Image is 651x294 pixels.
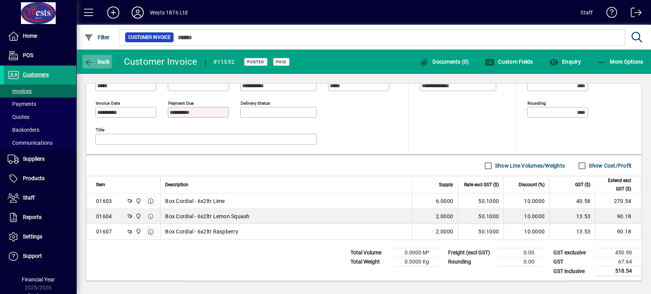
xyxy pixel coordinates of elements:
div: 01604 [96,213,112,220]
span: Custom Fields [485,59,533,65]
div: 50.1000 [463,213,499,220]
span: Communications [8,140,53,146]
span: Filter [84,34,110,40]
button: Custom Fields [483,55,535,69]
a: Suppliers [4,150,76,169]
app-page-header-button: Back [76,55,118,69]
mat-label: Payment due [168,101,194,106]
span: Products [23,175,45,181]
td: Rounding [444,257,498,267]
a: Logout [625,2,641,26]
span: Staff [23,195,35,201]
span: Box Cordial - 6x2ltr Raspberry [165,228,238,235]
span: Wests Cordials [133,212,142,220]
td: 10.0000 [503,193,549,209]
span: Back [84,59,110,65]
span: Item [96,181,105,189]
mat-label: Invoice date [96,101,120,106]
span: Financial Year [22,276,55,283]
td: GST [550,257,595,267]
td: 0.0000 Kg [392,257,438,267]
span: 2.0000 [436,228,453,235]
div: 50.1000 [463,228,499,235]
td: 13.53 [549,224,595,239]
span: Description [165,181,188,189]
a: POS [4,46,76,65]
span: 6.0000 [436,197,453,205]
td: 40.58 [549,193,595,209]
td: 13.53 [549,209,595,224]
td: Total Volume [347,248,392,257]
td: Total Weight [347,257,392,267]
td: 270.54 [595,193,641,209]
button: Filter [82,30,112,44]
span: Reports [23,214,42,220]
mat-label: Title [96,127,104,133]
a: Backorders [4,123,76,136]
a: Quotes [4,110,76,123]
span: Documents (0) [420,59,469,65]
span: More Options [597,59,643,65]
td: 0.00 [498,248,543,257]
span: Discount (%) [519,181,545,189]
a: Payments [4,97,76,110]
span: Customers [23,72,49,78]
button: Add [101,6,125,19]
td: 67.64 [595,257,641,267]
td: GST inclusive [550,267,595,276]
span: Support [23,253,42,259]
button: Enquiry [547,55,582,69]
div: Customer Invoice [124,56,198,68]
span: Invoices [8,88,32,94]
a: Knowledge Base [600,2,617,26]
button: Profile [125,6,150,19]
span: Wests Cordials [133,197,142,205]
div: 01603 [96,197,112,205]
span: 2.0000 [436,213,453,220]
td: 10.0000 [503,209,549,224]
span: Home [23,33,37,39]
a: Home [4,27,76,46]
button: More Options [595,55,645,69]
span: Box Cordial - 6x2ltr Lemon Squash [165,213,249,220]
div: 50.1000 [463,197,499,205]
div: 01607 [96,228,112,235]
span: Settings [23,233,42,240]
div: #11592 [213,56,235,68]
td: 518.54 [595,267,641,276]
td: 90.18 [595,224,641,239]
span: Suppliers [23,156,45,162]
div: Wests 1876 Ltd [150,6,188,19]
td: Freight (excl GST) [444,248,498,257]
td: 0.00 [498,257,543,267]
button: Back [82,55,112,69]
td: 450.90 [595,248,641,257]
a: Reports [4,208,76,227]
div: Staff [580,6,593,19]
td: 10.0000 [503,224,549,239]
a: Invoices [4,85,76,97]
a: Staff [4,189,76,208]
span: Paid [276,59,286,64]
span: Box Cordial - 6x2ltr Lime [165,197,225,205]
label: Show Line Volumes/Weights [493,162,565,169]
mat-label: Rounding [527,101,546,106]
a: Communications [4,136,76,149]
label: Show Cost/Profit [587,162,632,169]
mat-label: Delivery status [241,101,270,106]
span: GST ($) [575,181,590,189]
span: Supply [439,181,453,189]
span: Quotes [8,114,29,120]
a: Products [4,169,76,188]
span: Posted [247,59,264,64]
span: Enquiry [549,59,580,65]
td: 90.18 [595,209,641,224]
span: Rate excl GST ($) [464,181,499,189]
button: Documents (0) [418,55,471,69]
span: Wests Cordials [133,227,142,236]
td: 0.0000 M³ [392,248,438,257]
span: Customer Invoice [128,34,170,41]
span: POS [23,52,33,58]
span: Extend excl GST ($) [600,176,631,193]
td: GST exclusive [550,248,595,257]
